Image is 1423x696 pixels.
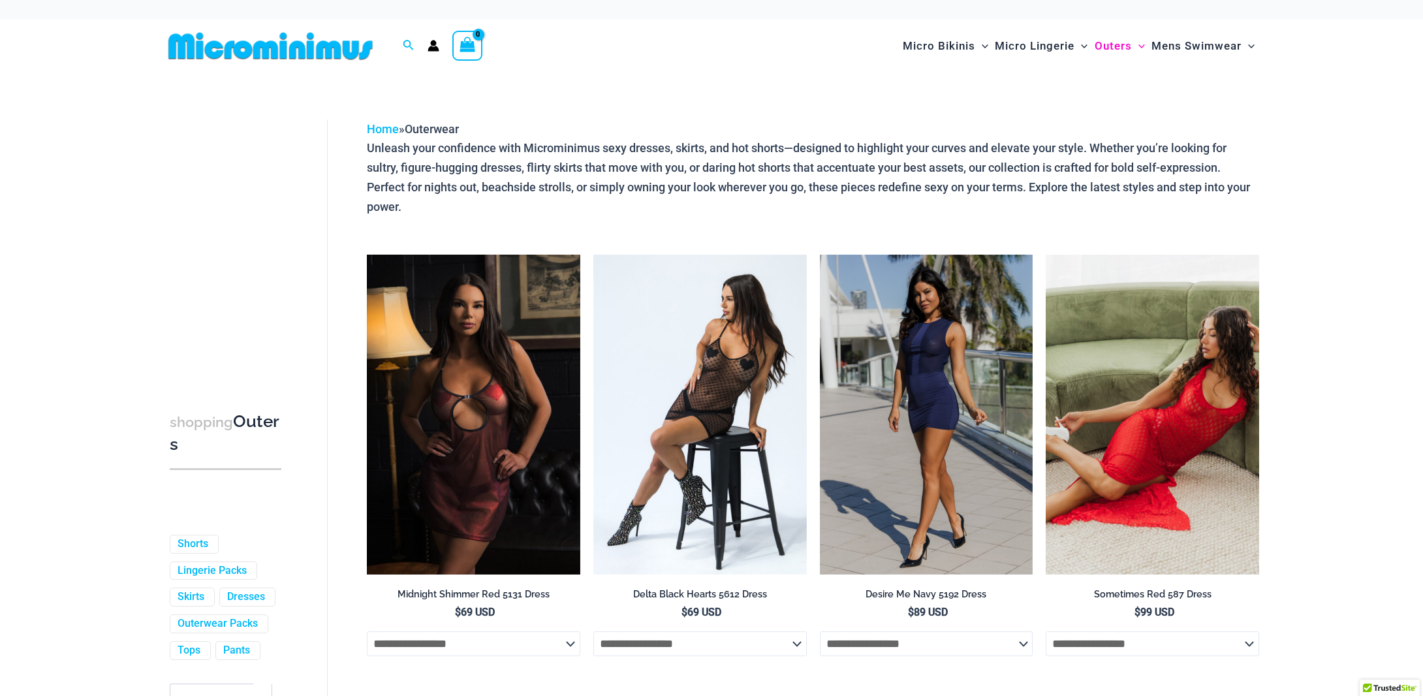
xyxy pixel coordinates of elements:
span: $ [455,606,461,618]
a: Mens SwimwearMenu ToggleMenu Toggle [1148,26,1258,66]
a: Delta Black Hearts 5612 Dress [593,588,807,605]
a: Sometimes Red 587 Dress 10Sometimes Red 587 Dress 09Sometimes Red 587 Dress 09 [1046,255,1259,575]
a: Skirts [178,590,204,604]
span: Menu Toggle [1242,29,1255,63]
a: Micro LingerieMenu ToggleMenu Toggle [992,26,1091,66]
p: Unleash your confidence with Microminimus sexy dresses, skirts, and hot shorts—designed to highli... [367,138,1259,216]
h3: Outers [170,411,281,456]
bdi: 89 USD [908,606,948,618]
span: Menu Toggle [975,29,988,63]
span: Outerwear [405,122,459,136]
a: Micro BikinisMenu ToggleMenu Toggle [899,26,992,66]
a: Midnight Shimmer Red 5131 Dress [367,588,580,605]
a: Shorts [178,537,208,551]
a: Account icon link [428,40,439,52]
h2: Midnight Shimmer Red 5131 Dress [367,588,580,601]
img: Desire Me Navy 5192 Dress 11 [820,255,1033,575]
a: Home [367,122,399,136]
span: Mens Swimwear [1151,29,1242,63]
span: Menu Toggle [1132,29,1145,63]
a: Dresses [227,590,265,604]
span: » [367,122,459,136]
span: $ [908,606,914,618]
iframe: TrustedSite Certified [170,109,287,370]
span: $ [1134,606,1140,618]
h2: Desire Me Navy 5192 Dress [820,588,1033,601]
span: shopping [170,414,233,430]
a: Outerwear Packs [178,617,258,631]
nav: Site Navigation [898,24,1260,68]
a: Midnight Shimmer Red 5131 Dress 03v3Midnight Shimmer Red 5131 Dress 05Midnight Shimmer Red 5131 D... [367,255,580,575]
span: Menu Toggle [1074,29,1087,63]
bdi: 69 USD [681,606,721,618]
h2: Sometimes Red 587 Dress [1046,588,1259,601]
span: Outers [1095,29,1132,63]
img: Delta Black Hearts 5612 Dress 05 [593,255,807,575]
a: Sometimes Red 587 Dress [1046,588,1259,605]
a: Pants [223,644,250,657]
span: Micro Bikinis [903,29,975,63]
span: Micro Lingerie [995,29,1074,63]
a: OutersMenu ToggleMenu Toggle [1091,26,1148,66]
a: Search icon link [403,38,414,54]
bdi: 69 USD [455,606,495,618]
a: Desire Me Navy 5192 Dress [820,588,1033,605]
a: View Shopping Cart, empty [452,31,482,61]
span: $ [681,606,687,618]
a: Tops [178,644,200,657]
img: MM SHOP LOGO FLAT [163,31,378,61]
a: Delta Black Hearts 5612 Dress 05Delta Black Hearts 5612 Dress 04Delta Black Hearts 5612 Dress 04 [593,255,807,575]
img: Sometimes Red 587 Dress 10 [1046,255,1259,575]
a: Desire Me Navy 5192 Dress 11Desire Me Navy 5192 Dress 09Desire Me Navy 5192 Dress 09 [820,255,1033,575]
a: Lingerie Packs [178,564,247,578]
bdi: 99 USD [1134,606,1174,618]
img: Midnight Shimmer Red 5131 Dress 03v3 [367,255,580,575]
h2: Delta Black Hearts 5612 Dress [593,588,807,601]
